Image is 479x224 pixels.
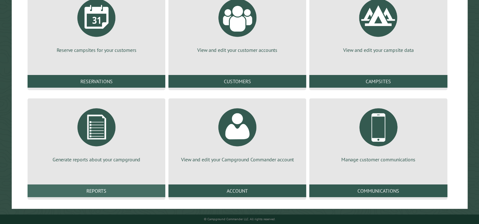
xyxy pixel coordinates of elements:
[176,156,299,163] p: View and edit your Campground Commander account
[168,75,306,88] a: Customers
[176,47,299,53] p: View and edit your customer accounts
[35,47,158,53] p: Reserve campsites for your customers
[309,75,447,88] a: Campsites
[176,103,299,163] a: View and edit your Campground Commander account
[168,184,306,197] a: Account
[35,156,158,163] p: Generate reports about your campground
[317,156,439,163] p: Manage customer communications
[317,103,439,163] a: Manage customer communications
[28,184,165,197] a: Reports
[204,217,275,221] small: © Campground Commander LLC. All rights reserved.
[309,184,447,197] a: Communications
[317,47,439,53] p: View and edit your campsite data
[28,75,165,88] a: Reservations
[35,103,158,163] a: Generate reports about your campground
